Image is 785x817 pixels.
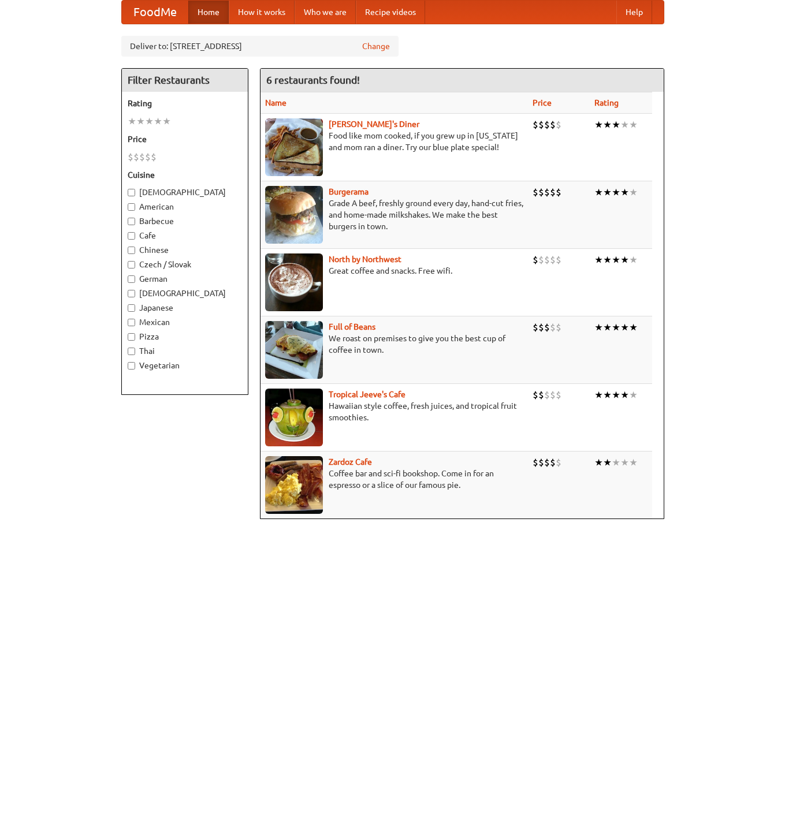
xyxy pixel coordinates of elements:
[128,115,136,128] li: ★
[533,389,538,401] li: $
[620,321,629,334] li: ★
[188,1,229,24] a: Home
[145,151,151,163] li: $
[128,333,135,341] input: Pizza
[128,360,242,371] label: Vegetarian
[594,118,603,131] li: ★
[265,321,323,379] img: beans.jpg
[122,1,188,24] a: FoodMe
[128,203,135,211] input: American
[556,186,561,199] li: $
[533,321,538,334] li: $
[550,321,556,334] li: $
[128,244,242,256] label: Chinese
[154,115,162,128] li: ★
[122,69,248,92] h4: Filter Restaurants
[128,232,135,240] input: Cafe
[128,261,135,268] input: Czech / Slovak
[265,186,323,244] img: burgerama.jpg
[550,253,556,266] li: $
[128,218,135,225] input: Barbecue
[538,456,544,469] li: $
[550,118,556,131] li: $
[362,40,390,52] a: Change
[556,118,561,131] li: $
[629,389,638,401] li: ★
[329,120,419,129] a: [PERSON_NAME]'s Diner
[533,186,538,199] li: $
[265,98,287,107] a: Name
[629,456,638,469] li: ★
[594,389,603,401] li: ★
[266,74,360,85] ng-pluralize: 6 restaurants found!
[329,390,405,399] a: Tropical Jeeve's Cafe
[329,457,372,467] a: Zardoz Cafe
[612,456,620,469] li: ★
[544,389,550,401] li: $
[128,290,135,297] input: [DEMOGRAPHIC_DATA]
[128,275,135,283] input: German
[550,186,556,199] li: $
[556,321,561,334] li: $
[128,288,242,299] label: [DEMOGRAPHIC_DATA]
[128,186,242,198] label: [DEMOGRAPHIC_DATA]
[550,389,556,401] li: $
[265,118,323,176] img: sallys.jpg
[329,322,375,331] a: Full of Beans
[133,151,139,163] li: $
[329,255,401,264] a: North by Northwest
[128,133,242,145] h5: Price
[128,331,242,342] label: Pizza
[265,400,523,423] p: Hawaiian style coffee, fresh juices, and tropical fruit smoothies.
[128,230,242,241] label: Cafe
[629,118,638,131] li: ★
[603,118,612,131] li: ★
[556,456,561,469] li: $
[265,253,323,311] img: north.jpg
[603,253,612,266] li: ★
[128,304,135,312] input: Japanese
[544,186,550,199] li: $
[265,197,523,232] p: Grade A beef, freshly ground every day, hand-cut fries, and home-made milkshakes. We make the bes...
[356,1,425,24] a: Recipe videos
[128,348,135,355] input: Thai
[594,186,603,199] li: ★
[603,186,612,199] li: ★
[620,186,629,199] li: ★
[544,456,550,469] li: $
[128,273,242,285] label: German
[556,389,561,401] li: $
[538,186,544,199] li: $
[612,118,620,131] li: ★
[265,265,523,277] p: Great coffee and snacks. Free wifi.
[550,456,556,469] li: $
[612,389,620,401] li: ★
[128,259,242,270] label: Czech / Slovak
[616,1,652,24] a: Help
[612,186,620,199] li: ★
[128,151,133,163] li: $
[603,456,612,469] li: ★
[128,362,135,370] input: Vegetarian
[544,118,550,131] li: $
[629,253,638,266] li: ★
[533,118,538,131] li: $
[538,389,544,401] li: $
[265,130,523,153] p: Food like mom cooked, if you grew up in [US_STATE] and mom ran a diner. Try our blue plate special!
[265,389,323,446] img: jeeves.jpg
[620,389,629,401] li: ★
[620,456,629,469] li: ★
[128,319,135,326] input: Mexican
[136,115,145,128] li: ★
[533,253,538,266] li: $
[538,253,544,266] li: $
[265,456,323,514] img: zardoz.jpg
[329,187,369,196] a: Burgerama
[139,151,145,163] li: $
[603,321,612,334] li: ★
